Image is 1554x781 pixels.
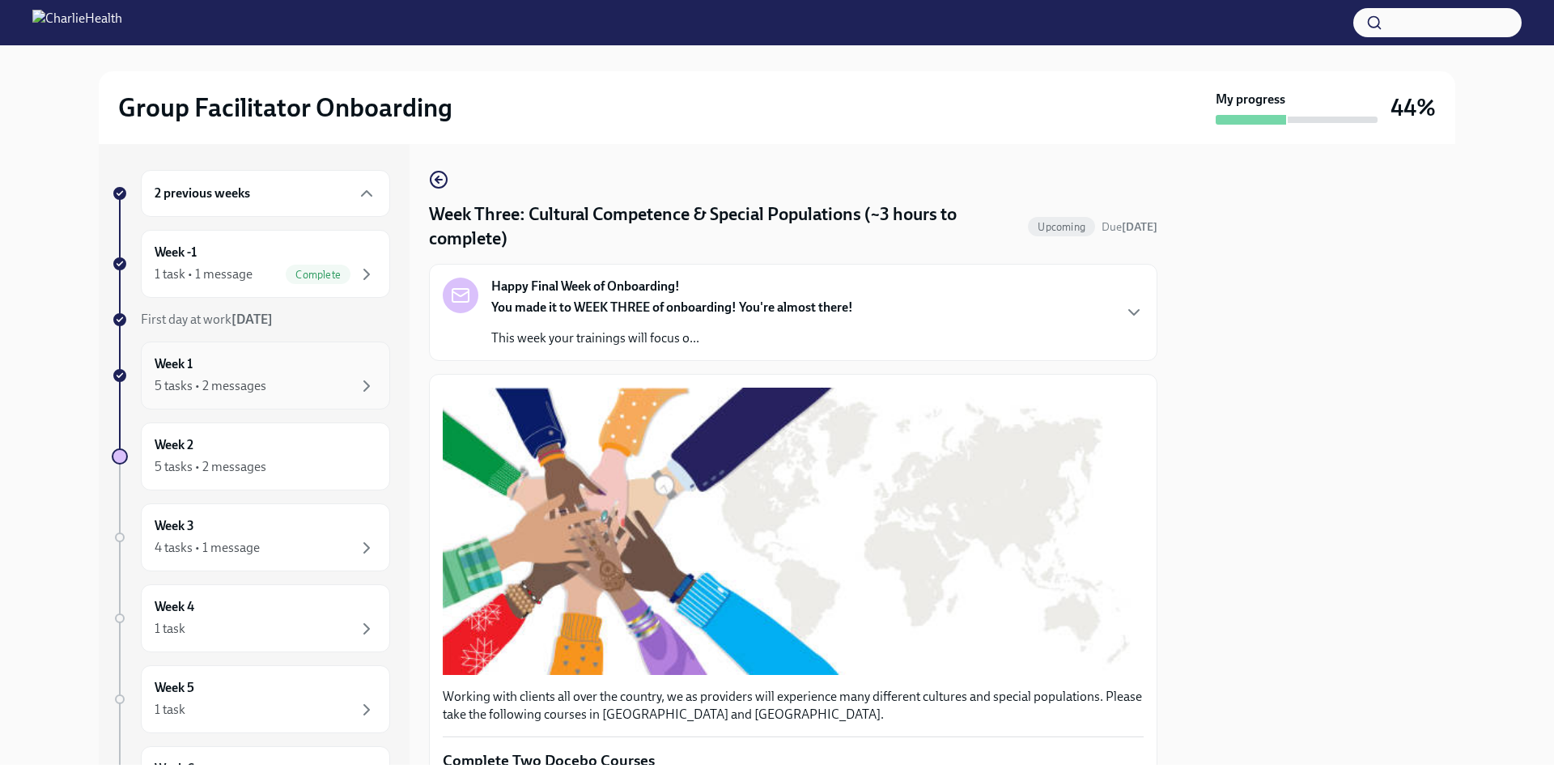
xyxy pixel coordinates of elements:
div: 4 tasks • 1 message [155,539,260,557]
p: Complete Two Docebo Courses [443,750,1144,771]
h6: Week 3 [155,517,194,535]
img: CharlieHealth [32,10,122,36]
strong: [DATE] [231,312,273,327]
h6: Week 2 [155,436,193,454]
h4: Week Three: Cultural Competence & Special Populations (~3 hours to complete) [429,202,1021,251]
span: Due [1102,220,1157,234]
h6: Week 4 [155,598,194,616]
span: Upcoming [1028,221,1095,233]
a: Week 15 tasks • 2 messages [112,342,390,410]
h6: Week 6 [155,760,194,778]
h2: Group Facilitator Onboarding [118,91,452,124]
h6: Week 5 [155,679,194,697]
a: Week 51 task [112,665,390,733]
strong: My progress [1216,91,1285,108]
strong: You made it to WEEK THREE of onboarding! You're almost there! [491,299,853,315]
a: Week -11 task • 1 messageComplete [112,230,390,298]
a: Week 25 tasks • 2 messages [112,422,390,490]
span: Complete [286,269,350,281]
div: 1 task [155,620,185,638]
h6: Week 1 [155,355,193,373]
h3: 44% [1391,93,1436,122]
strong: Happy Final Week of Onboarding! [491,278,680,295]
div: 1 task [155,701,185,719]
p: This week your trainings will focus o... [491,329,853,347]
button: Zoom image [443,388,1144,675]
span: First day at work [141,312,273,327]
div: 5 tasks • 2 messages [155,377,266,395]
strong: [DATE] [1122,220,1157,234]
h6: Week -1 [155,244,197,261]
div: 2 previous weeks [141,170,390,217]
div: 1 task • 1 message [155,265,253,283]
a: Week 41 task [112,584,390,652]
a: Week 34 tasks • 1 message [112,503,390,571]
span: October 20th, 2025 09:00 [1102,219,1157,235]
div: 5 tasks • 2 messages [155,458,266,476]
h6: 2 previous weeks [155,185,250,202]
p: Working with clients all over the country, we as providers will experience many different culture... [443,688,1144,724]
a: First day at work[DATE] [112,311,390,329]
